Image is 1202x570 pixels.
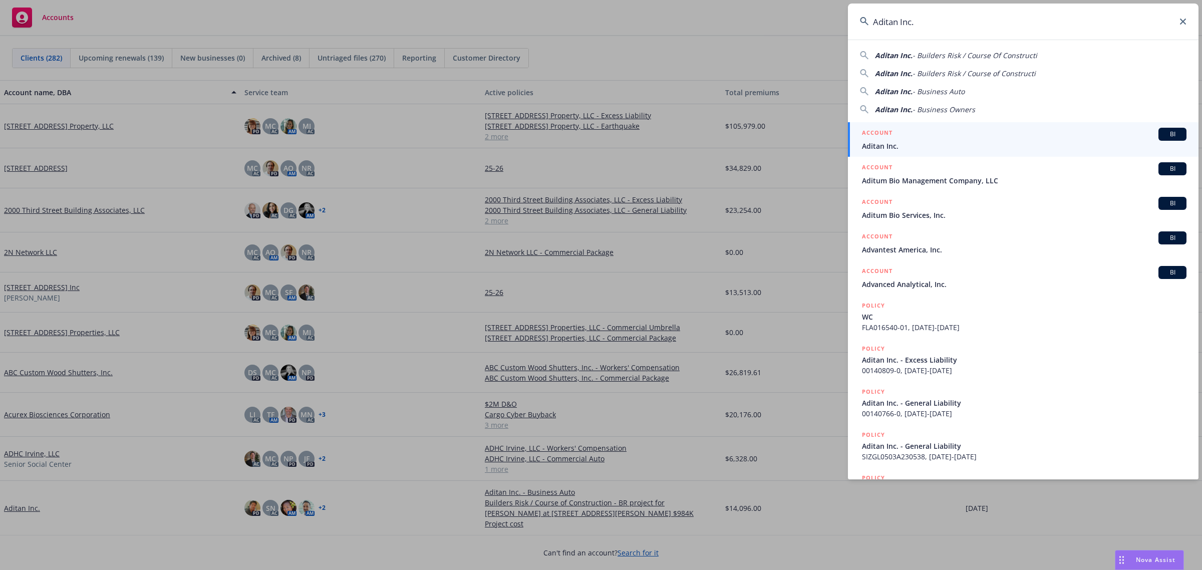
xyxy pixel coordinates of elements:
span: Aditum Bio Services, Inc. [862,210,1186,220]
span: BI [1162,130,1182,139]
a: ACCOUNTBIAditan Inc. [848,122,1198,157]
a: POLICYAditan Inc. - Excess Liability00140809-0, [DATE]-[DATE] [848,338,1198,381]
span: Advanced Analytical, Inc. [862,279,1186,290]
h5: POLICY [862,430,885,440]
span: Aditan Inc. [862,141,1186,151]
a: ACCOUNTBIAditum Bio Management Company, LLC [848,157,1198,191]
span: Advantest America, Inc. [862,244,1186,255]
h5: ACCOUNT [862,162,892,174]
h5: ACCOUNT [862,266,892,278]
a: POLICYWCFLA016540-01, [DATE]-[DATE] [848,295,1198,338]
span: Nova Assist [1136,555,1175,564]
span: BI [1162,164,1182,173]
span: FLA016540-01, [DATE]-[DATE] [862,322,1186,333]
span: BI [1162,199,1182,208]
h5: POLICY [862,301,885,311]
span: WC [862,312,1186,322]
span: 00140809-0, [DATE]-[DATE] [862,365,1186,376]
span: SIZGL0503A230538, [DATE]-[DATE] [862,451,1186,462]
h5: POLICY [862,387,885,397]
span: - Business Auto [913,87,965,96]
span: 00140766-0, [DATE]-[DATE] [862,408,1186,419]
button: Nova Assist [1115,550,1184,570]
span: Aditan Inc. - General Liability [862,441,1186,451]
a: POLICYAditan Inc. - General Liability00140766-0, [DATE]-[DATE] [848,381,1198,424]
h5: ACCOUNT [862,128,892,140]
a: POLICY [848,467,1198,510]
h5: ACCOUNT [862,197,892,209]
h5: POLICY [862,473,885,483]
span: Aditum Bio Management Company, LLC [862,175,1186,186]
span: Aditan Inc. [875,51,913,60]
input: Search... [848,4,1198,40]
span: Aditan Inc. [875,105,913,114]
span: - Builders Risk / Course of Constructi [913,69,1036,78]
span: - Builders Risk / Course Of Constructi [913,51,1037,60]
span: Aditan Inc. [875,69,913,78]
a: ACCOUNTBIAditum Bio Services, Inc. [848,191,1198,226]
h5: ACCOUNT [862,231,892,243]
div: Drag to move [1115,550,1128,569]
span: BI [1162,268,1182,277]
span: Aditan Inc. - General Liability [862,398,1186,408]
a: ACCOUNTBIAdvanced Analytical, Inc. [848,260,1198,295]
span: Aditan Inc. - Excess Liability [862,355,1186,365]
a: ACCOUNTBIAdvantest America, Inc. [848,226,1198,260]
span: - Business Owners [913,105,975,114]
span: Aditan Inc. [875,87,913,96]
span: BI [1162,233,1182,242]
h5: POLICY [862,344,885,354]
a: POLICYAditan Inc. - General LiabilitySIZGL0503A230538, [DATE]-[DATE] [848,424,1198,467]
